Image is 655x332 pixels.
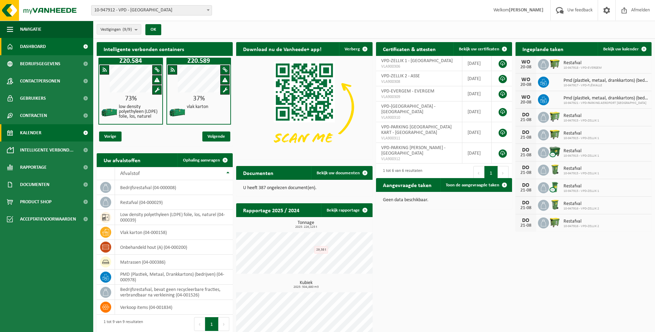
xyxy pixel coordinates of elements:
[240,225,372,229] span: 2025: 226,125 t
[462,71,492,86] td: [DATE]
[381,79,457,85] span: VLA900308
[20,211,76,228] span: Acceptatievoorwaarden
[440,178,511,192] a: Toon de aangevraagde taken
[446,183,499,187] span: Toon de aangevraagde taken
[99,131,122,141] span: Vorige
[519,59,533,65] div: WO
[564,154,599,158] span: 10-947915 - VPD-ZELLIK 1
[381,145,445,156] span: VPD-PARKING [PERSON_NAME] - [GEOGRAPHIC_DATA]
[549,111,561,123] img: WB-0660-HPE-GN-50
[462,101,492,122] td: [DATE]
[240,221,372,229] h3: Tonnage
[97,24,141,35] button: Vestigingen(9/9)
[97,42,233,56] h2: Intelligente verbonden containers
[564,101,648,105] span: 10-947921 - VPD-PARKING AEROPORT [GEOGRAPHIC_DATA]
[519,165,533,170] div: DO
[381,74,420,79] span: VPD-ZELLIK 2 - ASSE
[168,58,229,65] h1: Z20.589
[99,95,162,102] div: 73%
[115,225,233,240] td: vlak karton (04-000158)
[519,77,533,82] div: WO
[519,223,533,228] div: 21-08
[194,317,205,331] button: Previous
[549,181,561,193] img: WB-0240-CU
[236,203,306,217] h2: Rapportage 2025 / 2024
[564,66,602,70] span: 10-947918 - VPD-EVERGEM
[20,55,60,72] span: Bedrijfsgegevens
[519,100,533,105] div: 20-08
[97,153,147,167] h2: Uw afvalstoffen
[381,125,452,135] span: VPD-PARKING [GEOGRAPHIC_DATA] KART - [GEOGRAPHIC_DATA]
[564,96,648,101] span: Pmd (plastiek, metaal, drankkartons) (bedrijven)
[598,42,651,56] a: Bekijk uw kalender
[100,25,132,35] span: Vestigingen
[564,119,599,123] span: 10-947915 - VPD-ZELLIK 1
[91,5,212,16] span: 10-947912 - VPD - ASSE
[379,165,422,180] div: 1 tot 6 van 6 resultaten
[187,105,208,109] h4: vlak karton
[519,200,533,206] div: DO
[311,166,372,180] a: Bekijk uw documenten
[462,143,492,164] td: [DATE]
[236,166,280,179] h2: Documenten
[459,47,499,51] span: Bekijk uw certificaten
[376,42,443,56] h2: Certificaten & attesten
[564,148,599,154] span: Restafval
[519,112,533,118] div: DO
[462,122,492,143] td: [DATE]
[381,104,435,115] span: VPD-[GEOGRAPHIC_DATA] - [GEOGRAPHIC_DATA]
[519,206,533,211] div: 21-08
[202,131,230,141] span: Volgende
[240,285,372,289] span: 2025: 504,880 m3
[20,38,46,55] span: Dashboard
[564,207,599,211] span: 10-947916 - VPD-ZELLIK 2
[20,141,74,159] span: Intelligente verbond...
[564,113,599,119] span: Restafval
[564,60,602,66] span: Restafval
[564,84,648,88] span: 10-947917 - VPD-FLÉMALLE
[381,136,457,141] span: VLA900311
[115,180,233,195] td: bedrijfsrestafval (04-000008)
[236,42,328,56] h2: Download nu de Vanheede+ app!
[484,166,498,180] button: 1
[564,224,599,228] span: 10-947916 - VPD-ZELLIK 2
[339,42,372,56] button: Verberg
[115,285,233,300] td: bedrijfsrestafval, bevat geen recycleerbare fracties, verbrandbaar na verkleining (04-001526)
[564,189,599,193] span: 10-947915 - VPD-ZELLIK 1
[519,183,533,188] div: DO
[519,170,533,175] div: 21-08
[519,153,533,158] div: 21-08
[20,21,41,38] span: Navigatie
[516,42,570,56] h2: Ingeplande taken
[119,105,160,119] h4: low density polyethyleen (LDPE) folie, los, naturel
[183,158,220,163] span: Ophaling aanvragen
[381,58,453,64] span: VPD-ZELLIK 1 - [GEOGRAPHIC_DATA]
[564,172,599,176] span: 10-947915 - VPD-ZELLIK 1
[603,47,639,51] span: Bekijk uw kalender
[115,270,233,285] td: PMD (Plastiek, Metaal, Drankkartons) (bedrijven) (04-000978)
[123,27,132,32] count: (9/9)
[20,159,47,176] span: Rapportage
[20,193,51,211] span: Product Shop
[145,24,161,35] button: OK
[115,255,233,270] td: matrassen (04-000386)
[519,118,533,123] div: 21-08
[345,47,360,51] span: Verberg
[453,42,511,56] a: Bekijk uw certificaten
[564,131,599,136] span: Restafval
[20,107,47,124] span: Contracten
[115,300,233,315] td: verkoop items (04-001834)
[20,176,49,193] span: Documenten
[564,78,648,84] span: Pmd (plastiek, metaal, drankkartons) (bedrijven)
[169,104,186,121] img: HK-XZ-20-GN-00
[381,64,457,69] span: VLA900306
[549,216,561,228] img: WB-1100-HPE-GN-50
[519,65,533,70] div: 20-08
[519,130,533,135] div: DO
[473,166,484,180] button: Previous
[549,58,561,70] img: WB-1100-HPE-GN-50
[91,6,212,15] span: 10-947912 - VPD - ASSE
[381,156,457,162] span: VLA900312
[120,171,140,176] span: Afvalstof
[564,184,599,189] span: Restafval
